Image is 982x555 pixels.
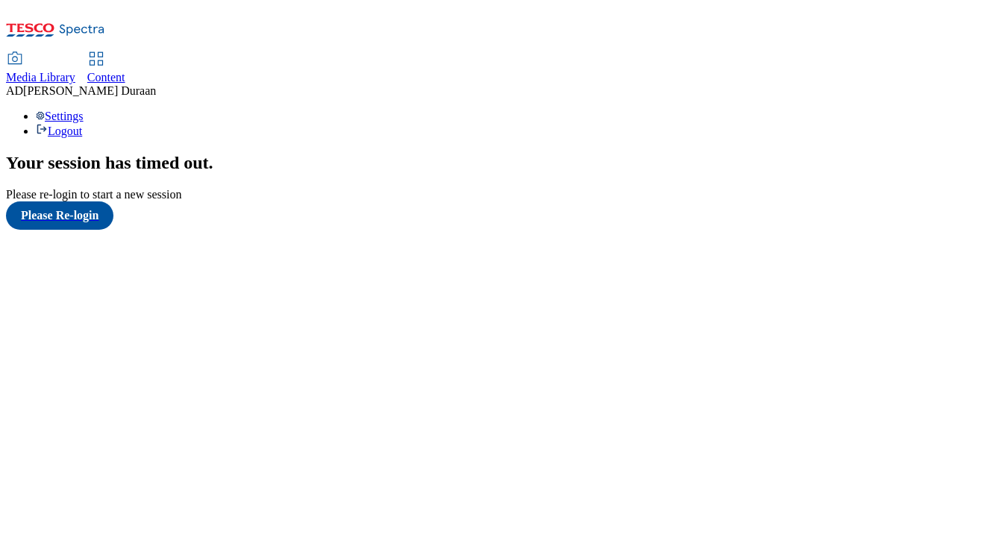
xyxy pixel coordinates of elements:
h2: Your session has timed out [6,153,976,173]
span: Media Library [6,71,75,84]
span: Content [87,71,125,84]
span: AD [6,84,23,97]
a: Logout [36,125,82,137]
button: Please Re-login [6,201,113,230]
a: Settings [36,110,84,122]
span: [PERSON_NAME] Duraan [23,84,156,97]
span: . [209,153,213,172]
a: Content [87,53,125,84]
a: Media Library [6,53,75,84]
a: Please Re-login [6,201,976,230]
div: Please re-login to start a new session [6,188,976,201]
